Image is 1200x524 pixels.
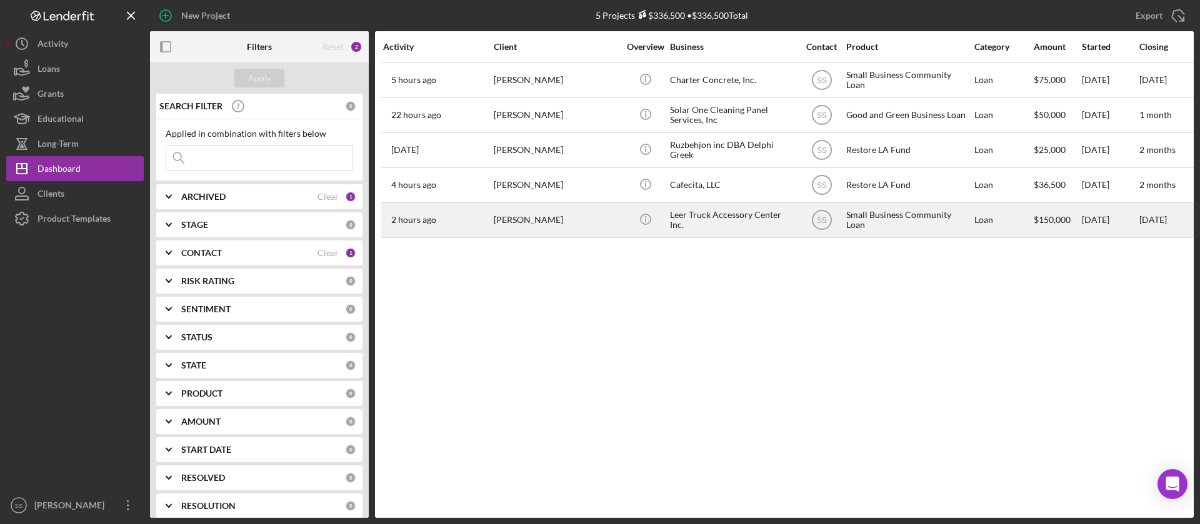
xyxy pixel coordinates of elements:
[37,181,64,209] div: Clients
[974,204,1032,237] div: Loan
[6,206,144,231] button: Product Templates
[1034,42,1081,52] div: Amount
[846,42,971,52] div: Product
[6,56,144,81] button: Loans
[846,64,971,97] div: Small Business Community Loan
[6,131,144,156] button: Long-Term
[37,131,79,159] div: Long-Term
[322,42,344,52] div: Reset
[345,332,356,343] div: 0
[345,360,356,371] div: 0
[166,129,353,139] div: Applied in combination with filters below
[670,99,795,132] div: Solar One Cleaning Panel Services, Inc
[37,56,60,84] div: Loans
[37,156,81,184] div: Dashboard
[181,3,230,28] div: New Project
[670,134,795,167] div: Ruzbehjon inc DBA Delphi Greek
[181,445,231,455] b: START DATE
[181,388,222,398] b: PRODUCT
[816,216,826,225] text: SS
[181,220,208,230] b: STAGE
[391,145,419,155] time: 2025-10-14 22:08
[345,247,356,259] div: 1
[816,111,826,120] text: SS
[974,169,1032,202] div: Loan
[181,417,221,427] b: AMOUNT
[15,502,23,509] text: SS
[159,101,222,111] b: SEARCH FILTER
[670,204,795,237] div: Leer Truck Accessory Center Inc.
[1136,3,1162,28] div: Export
[345,472,356,483] div: 0
[846,204,971,237] div: Small Business Community Loan
[1034,214,1071,225] span: $150,000
[596,10,748,21] div: 5 Projects • $336,500 Total
[494,42,619,52] div: Client
[345,219,356,230] div: 0
[6,181,144,206] button: Clients
[345,416,356,427] div: 0
[1082,42,1138,52] div: Started
[846,134,971,167] div: Restore LA Fund
[37,81,64,109] div: Grants
[1123,3,1194,28] button: Export
[974,99,1032,132] div: Loan
[974,42,1032,52] div: Category
[391,215,436,225] time: 2025-10-15 21:12
[350,41,362,53] div: 2
[345,275,356,287] div: 0
[1157,469,1187,499] div: Open Intercom Messenger
[391,75,436,85] time: 2025-10-15 18:40
[345,191,356,202] div: 1
[181,473,225,483] b: RESOLVED
[345,304,356,315] div: 0
[6,493,144,518] button: SS[PERSON_NAME]
[383,42,492,52] div: Activity
[181,304,231,314] b: SENTIMENT
[846,169,971,202] div: Restore LA Fund
[6,31,144,56] button: Activity
[846,99,971,132] div: Good and Green Business Loan
[6,106,144,131] button: Educational
[670,169,795,202] div: Cafecita, LLC
[181,248,222,258] b: CONTACT
[247,42,272,52] b: Filters
[974,134,1032,167] div: Loan
[37,31,68,59] div: Activity
[635,10,685,21] div: $336,500
[1082,134,1138,167] div: [DATE]
[622,42,669,52] div: Overview
[1034,64,1081,97] div: $75,000
[670,42,795,52] div: Business
[345,101,356,112] div: 0
[1082,204,1138,237] div: [DATE]
[391,110,441,120] time: 2025-10-15 01:15
[181,276,234,286] b: RISK RATING
[248,69,271,87] div: Apply
[494,64,619,97] div: [PERSON_NAME]
[1082,99,1138,132] div: [DATE]
[6,156,144,181] a: Dashboard
[37,106,84,134] div: Educational
[181,192,226,202] b: ARCHIVED
[494,134,619,167] div: [PERSON_NAME]
[798,42,845,52] div: Contact
[31,493,112,521] div: [PERSON_NAME]
[6,81,144,106] button: Grants
[1034,169,1081,202] div: $36,500
[150,3,242,28] button: New Project
[391,180,436,190] time: 2025-10-15 19:13
[1082,169,1138,202] div: [DATE]
[816,181,826,190] text: SS
[345,388,356,399] div: 0
[816,146,826,155] text: SS
[494,99,619,132] div: [PERSON_NAME]
[816,76,826,85] text: SS
[670,64,795,97] div: Charter Concrete, Inc.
